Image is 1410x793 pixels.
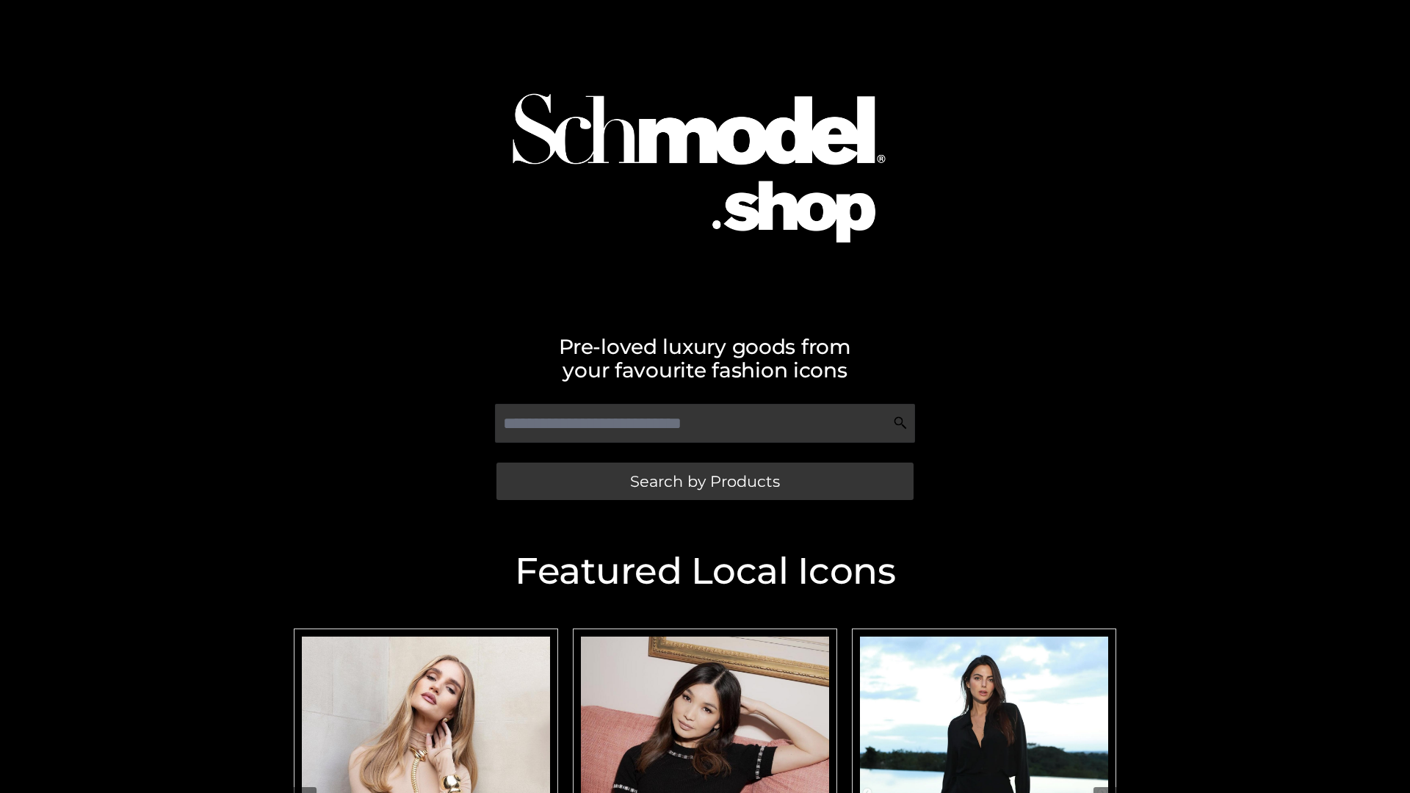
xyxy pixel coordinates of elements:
h2: Featured Local Icons​ [286,553,1124,590]
a: Search by Products [496,463,914,500]
img: Search Icon [893,416,908,430]
span: Search by Products [630,474,780,489]
h2: Pre-loved luxury goods from your favourite fashion icons [286,335,1124,382]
